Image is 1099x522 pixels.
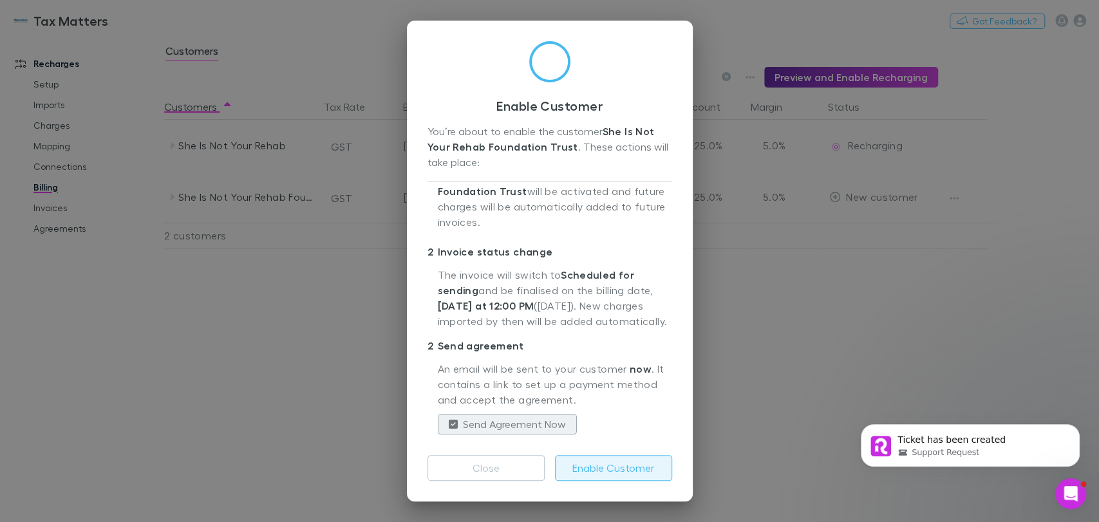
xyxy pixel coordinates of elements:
[427,338,438,353] div: 2
[427,455,545,481] button: Close
[427,98,672,113] h3: Enable Customer
[463,416,566,432] label: Send Agreement Now
[438,168,672,236] p: Your customer will be activated and future charges will be automatically added to future invoices.
[438,267,672,330] p: The invoice will switch to and be finalised on the billing date, ([DATE]) . New charges imported ...
[438,414,577,434] button: Send Agreement Now
[1055,478,1086,509] iframe: Intercom live chat
[427,244,438,259] div: 2
[841,397,1099,487] iframe: Intercom notifications message
[427,335,672,356] p: Send agreement
[438,361,672,409] p: An email will be sent to your customer . It contains a link to set up a payment method and accept...
[438,299,534,312] strong: [DATE] at 12:00 PM
[630,362,652,375] strong: now
[427,241,672,262] p: Invoice status change
[555,455,672,481] button: Enable Customer
[427,124,672,171] div: You’re about to enable the customer . These actions will take place:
